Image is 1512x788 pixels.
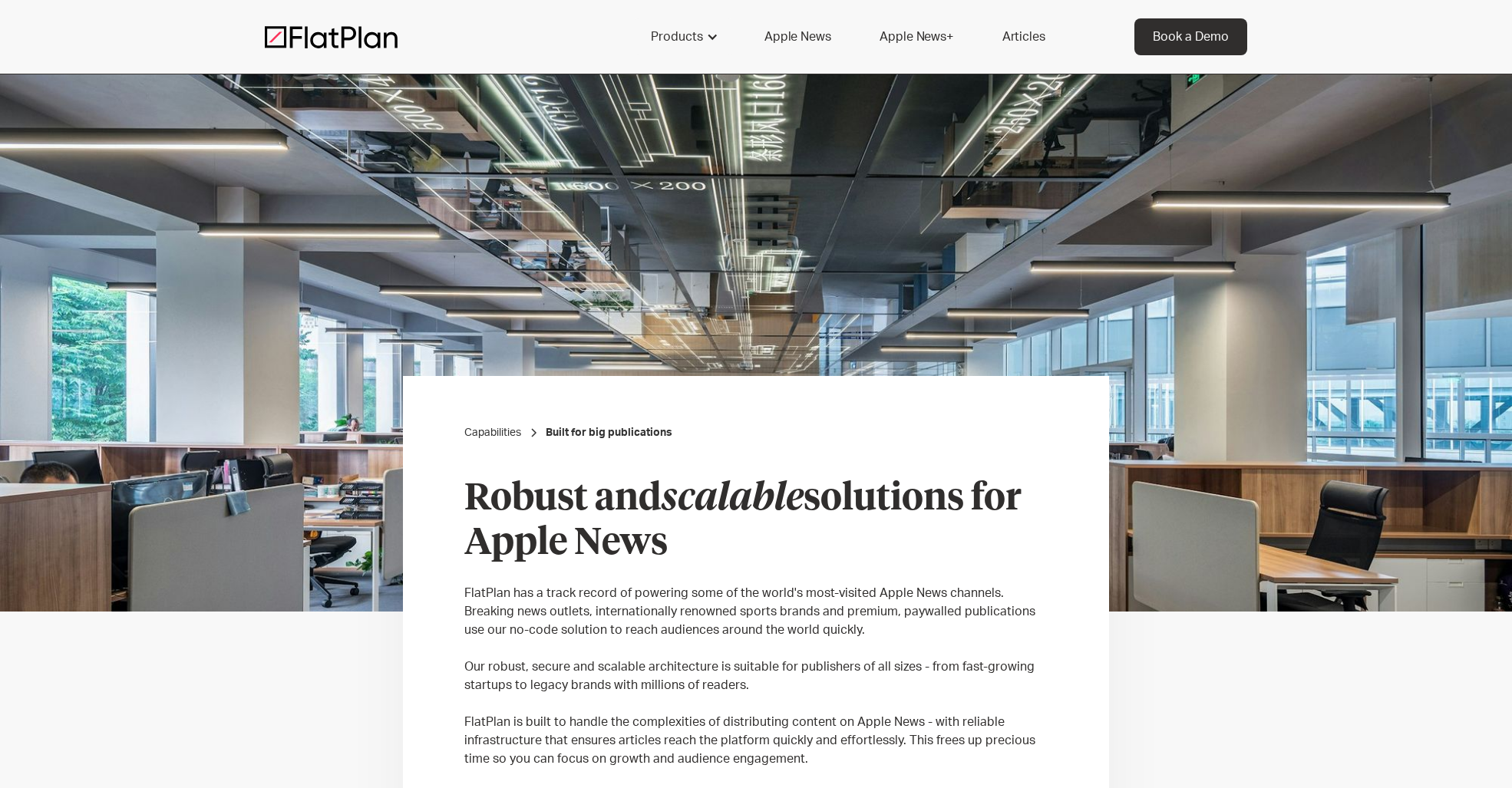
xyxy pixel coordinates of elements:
div: Products [632,18,734,55]
h2: Robust and solutions for Apple News [464,477,1048,565]
p: ‍ [464,565,1048,584]
p: Our robust, secure and scalable architecture is suitable for publishers of all sizes - from fast-... [464,658,1048,694]
a: Built for big publications [546,425,672,440]
a: Apple News+ [861,18,971,55]
a: Apple News [746,18,849,55]
a: Capabilities [464,425,521,440]
div: Products [651,28,703,46]
div: Book a Demo [1153,28,1229,46]
p: FlatPlan is built to handle the complexities of distributing content on Apple News - with reliabl... [464,713,1048,768]
a: Book a Demo [1134,18,1247,55]
p: ‍ [464,768,1048,786]
em: scalable [662,480,804,517]
p: FlatPlan has a track record of powering some of the world's most-visited Apple News channels. Bre... [464,584,1048,639]
a: Articles [984,18,1064,55]
p: ‍ [464,694,1048,713]
p: ‍ [464,639,1048,658]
